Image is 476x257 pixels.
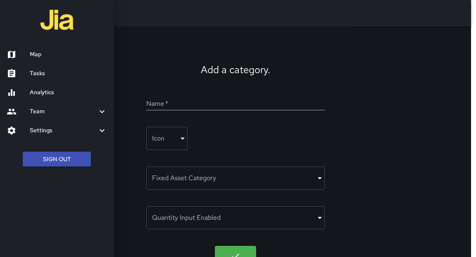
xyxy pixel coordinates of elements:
[30,107,97,116] h6: Team
[40,3,74,36] img: jia-logo
[30,69,107,78] h6: Tasks
[30,126,97,135] h6: Settings
[23,152,91,167] button: Sign Out
[30,88,107,97] h6: Analytics
[30,50,107,59] h6: Map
